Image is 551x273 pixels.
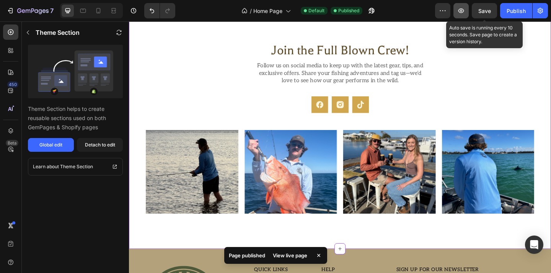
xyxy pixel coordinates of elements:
div: View live page [268,250,312,261]
div: Open Intercom Messenger [525,236,543,254]
p: Theme Section [60,163,93,171]
img: gempages_578396564393820903-1be46584-32f6-4ccb-98ed-bc6f9d9d7cdb.png [18,118,119,209]
span: Save [478,8,491,14]
div: Detach to edit [85,141,115,148]
div: Beta [6,140,18,146]
button: Publish [500,3,532,18]
div: 450 [7,81,18,88]
button: 7 [3,3,57,18]
div: Publish [507,7,526,15]
iframe: Design area [129,21,551,273]
p: Page published [229,252,265,259]
p: Theme Section [36,28,80,37]
p: Learn about [33,163,59,171]
a: Learn about Theme Section [28,158,123,175]
span: Default [308,7,324,14]
div: Undo/Redo [144,3,175,18]
img: gempages_578396564393820903-0efd8260-48f1-4df6-9a93-f604ce1dca1a.png [341,118,441,209]
img: gempages_578396564393820903-ea9bce18-de4c-4f6f-986c-9b2e154aa34e.png [126,118,227,209]
span: / [250,7,252,15]
button: Save [472,3,497,18]
p: Theme Section helps to create reusable sections used on both GemPages & Shopify pages [28,104,123,132]
span: Home Page [253,7,282,15]
img: gempages_578396564393820903-c320c4c2-c662-48a1-8d7c-47e542eea4fa.png [233,118,334,209]
span: Published [338,7,359,14]
h2: Join the Full Blown Crew! [18,23,441,41]
button: Detach to edit [77,138,123,152]
div: Global edit [39,141,62,148]
p: Follow us on social media to keep up with the latest gear, tips, and exclusive offers. Share your... [138,45,321,68]
button: Global edit [28,138,74,152]
p: 7 [50,6,54,15]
